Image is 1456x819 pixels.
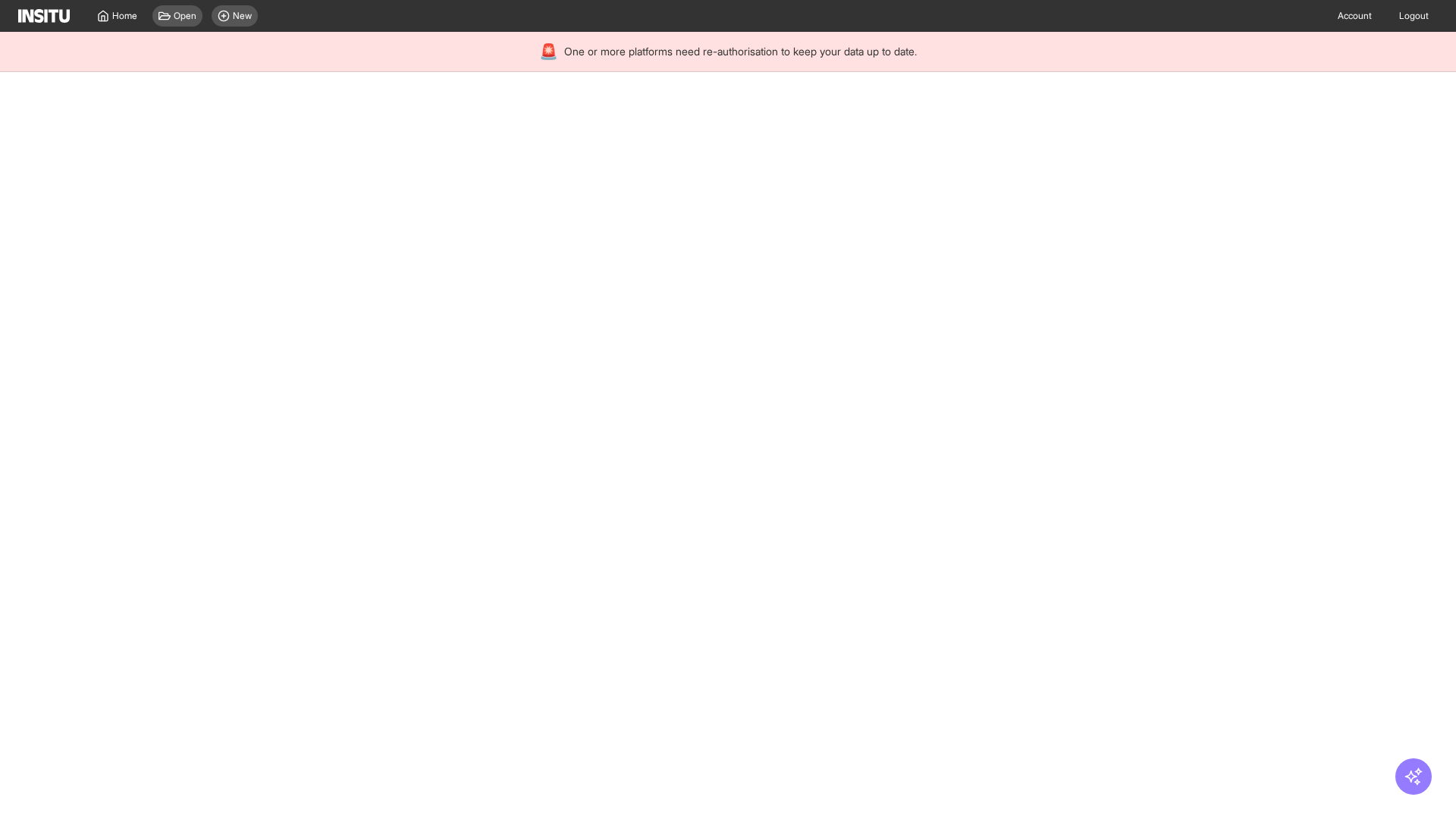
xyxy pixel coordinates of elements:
[18,9,70,23] img: Logo
[233,10,252,22] span: New
[564,44,917,59] span: One or more platforms need re-authorisation to keep your data up to date.
[539,41,558,62] div: 🚨
[112,10,137,22] span: Home
[174,10,196,22] span: Open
